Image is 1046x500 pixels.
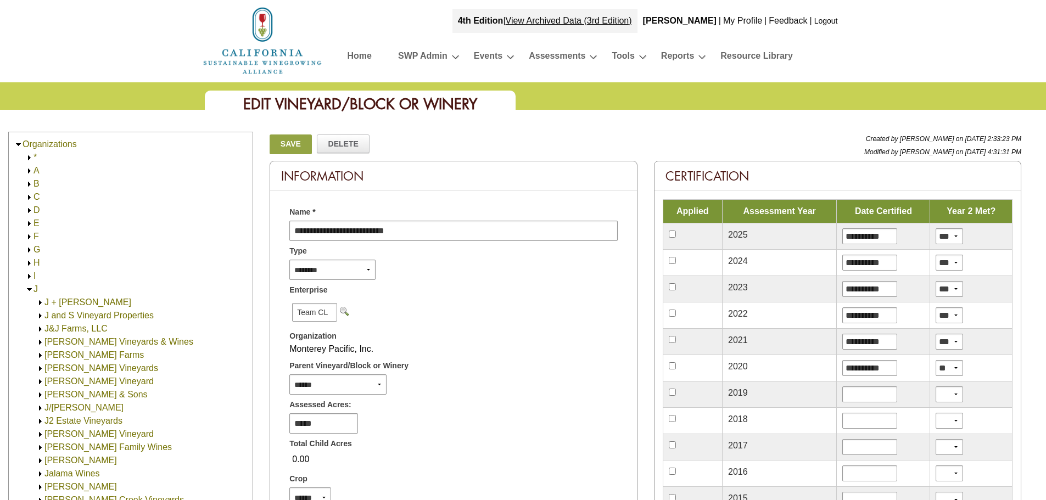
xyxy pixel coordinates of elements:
a: Resource Library [720,48,793,68]
td: Year 2 Met? [930,200,1013,223]
a: Jalama Wines [44,469,99,478]
a: [PERSON_NAME] Vineyard [44,429,154,439]
span: 2021 [728,335,748,345]
a: I [33,271,36,280]
img: logo_cswa2x.png [202,5,323,76]
a: [PERSON_NAME] [44,482,117,491]
img: Expand James Berry Vineyard [36,483,44,491]
td: Date Certified [837,200,930,223]
span: 2018 [728,414,748,424]
img: Expand J and S Vineyard Properties [36,312,44,320]
span: Organization [289,330,337,342]
img: Expand C [25,193,33,201]
img: Expand J.H. Jonson & Sons [36,391,44,399]
div: | [763,9,768,33]
img: Expand * [25,154,33,162]
a: [PERSON_NAME] [44,456,117,465]
span: 0.00 [289,450,312,469]
strong: 4th Edition [458,16,504,25]
a: A [33,166,40,175]
a: [PERSON_NAME] & Sons [44,390,148,399]
img: Collapse Organizations [14,141,23,149]
span: 2023 [728,283,748,292]
span: Name * [289,206,315,218]
a: Tools [612,48,634,68]
img: Expand Jack London Vineyard [36,430,44,439]
a: [PERSON_NAME] Vineyard [44,377,154,386]
span: 2024 [728,256,748,266]
a: B [33,179,40,188]
a: J/[PERSON_NAME] [44,403,124,412]
a: Reports [661,48,694,68]
a: G [33,245,40,254]
a: Save [270,134,311,154]
a: View Archived Data (3rd Edition) [506,16,632,25]
a: Events [474,48,502,68]
a: J + [PERSON_NAME] [44,297,131,307]
img: Expand F [25,233,33,241]
img: Expand B [25,180,33,188]
a: Home [202,35,323,44]
div: | [452,9,637,33]
div: Information [270,161,636,191]
img: Expand Jalama Wines [36,470,44,478]
img: Expand J/J Vineyard [36,404,44,412]
a: [PERSON_NAME] Vineyards [44,363,158,373]
span: Assessed Acres: [289,399,351,411]
a: E [33,218,40,228]
span: Type [289,245,307,257]
a: Logout [814,16,838,25]
img: Collapse [25,285,33,294]
a: Home [348,48,372,68]
a: Feedback [769,16,807,25]
img: Expand J2 Estate Vineyards [36,417,44,425]
img: Expand J. Maring Farms [36,351,44,359]
a: Organizations [23,139,77,149]
img: Expand A [25,167,33,175]
a: [PERSON_NAME] Farms [44,350,144,359]
a: [PERSON_NAME] Vineyards & Wines [44,337,193,346]
img: Expand J. Lohr Vineyards & Wines [36,338,44,346]
img: Expand G [25,246,33,254]
img: Expand I [25,272,33,280]
a: H [33,258,40,267]
img: Expand J&J Farms, LLC [36,325,44,333]
span: Total Child Acres [289,438,352,450]
img: Expand E [25,220,33,228]
img: Expand H [25,259,33,267]
a: J&J Farms, LLC [44,324,108,333]
a: My Profile [723,16,762,25]
div: | [809,9,813,33]
td: Assessment Year [722,200,836,223]
div: | [718,9,722,33]
b: [PERSON_NAME] [643,16,717,25]
span: Created by [PERSON_NAME] on [DATE] 2:33:23 PM Modified by [PERSON_NAME] on [DATE] 4:31:31 PM [864,135,1021,156]
span: Enterprise [289,284,327,296]
span: Crop [289,473,307,485]
a: J and S Vineyard Properties [44,311,154,320]
a: Delete [317,134,370,153]
img: Expand Jackson Family Wines [36,443,44,452]
span: 2020 [728,362,748,371]
a: SWP Admin [398,48,448,68]
span: Parent Vineyard/Block or Winery [289,360,409,372]
span: Edit Vineyard/Block or Winery [243,94,477,114]
a: C [33,192,40,201]
img: Expand J.A. Laviletta Vineyard [36,378,44,386]
img: Expand J + J Vineyard [36,299,44,307]
span: Team CL [292,303,337,322]
span: 2022 [728,309,748,318]
span: Monterey Pacific, Inc. [289,344,373,353]
a: F [33,232,39,241]
div: Certification [655,161,1021,191]
a: J [33,284,38,294]
a: D [33,205,40,215]
a: Assessments [529,48,585,68]
span: 2025 [728,230,748,239]
a: J2 Estate Vineyards [44,416,122,425]
a: [PERSON_NAME] Family Wines [44,442,172,452]
span: 2017 [728,441,748,450]
td: Applied [663,200,722,223]
img: Expand D [25,206,33,215]
img: Expand Jada Vineyard [36,457,44,465]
